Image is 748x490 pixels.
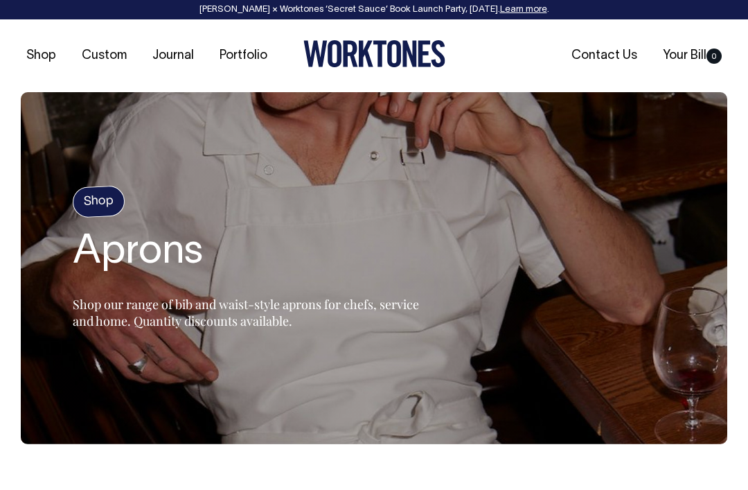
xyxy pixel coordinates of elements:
[73,296,419,329] span: Shop our range of bib and waist-style aprons for chefs, service and home. Quantity discounts avai...
[657,44,727,67] a: Your Bill0
[21,44,62,67] a: Shop
[566,44,643,67] a: Contact Us
[706,49,722,64] span: 0
[72,186,125,218] h4: Shop
[73,231,419,275] h1: Aprons
[147,44,199,67] a: Journal
[214,44,273,67] a: Portfolio
[500,6,547,14] a: Learn more
[76,44,132,67] a: Custom
[14,5,734,15] div: [PERSON_NAME] × Worktones ‘Secret Sauce’ Book Launch Party, [DATE]. .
